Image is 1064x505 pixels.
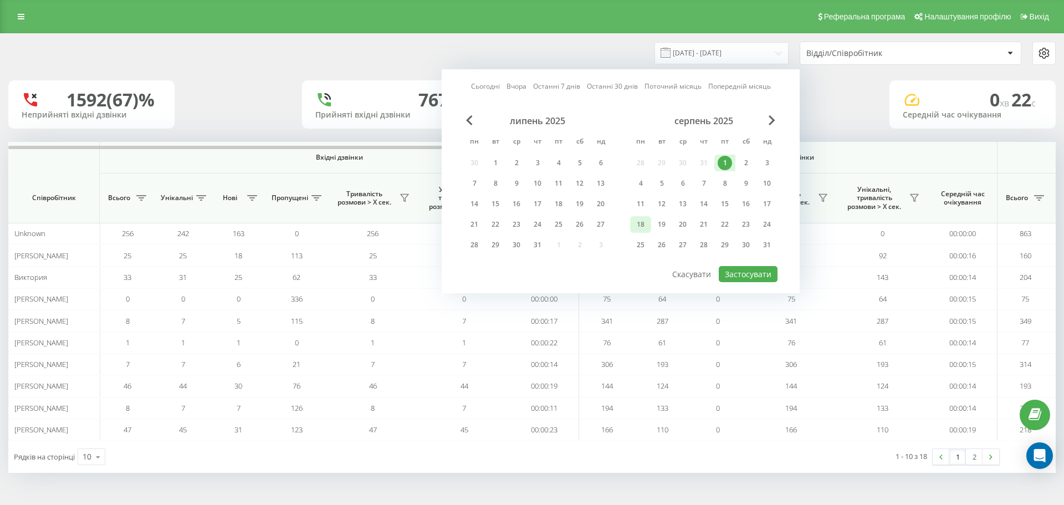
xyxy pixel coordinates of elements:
abbr: субота [738,134,754,151]
span: Previous Month [466,115,473,125]
span: 61 [658,338,666,348]
span: 7 [237,403,241,413]
abbr: п’ятниця [550,134,567,151]
div: 12 [572,176,587,191]
div: 11 [633,197,648,211]
td: 00:00:19 [510,375,579,397]
span: Реферальна програма [824,12,906,21]
div: пт 29 серп 2025 р. [714,237,735,253]
td: 00:00:15 [928,288,997,310]
span: 115 [291,316,303,326]
span: 242 [177,228,189,238]
td: 00:00:11 [510,397,579,419]
div: 29 [488,238,503,252]
div: 4 [551,156,566,170]
div: нд 20 лип 2025 р. [590,196,611,212]
span: 341 [601,316,613,326]
div: 13 [676,197,690,211]
abbr: неділя [759,134,775,151]
div: сб 30 серп 2025 р. [735,237,756,253]
div: 19 [572,197,587,211]
div: нд 10 серп 2025 р. [756,175,777,192]
span: 341 [785,316,797,326]
div: вт 26 серп 2025 р. [651,237,672,253]
div: чт 14 серп 2025 р. [693,196,714,212]
span: 349 [1020,316,1031,326]
span: 124 [657,381,668,391]
span: 7 [181,403,185,413]
div: Відділ/Співробітник [806,49,939,58]
span: [PERSON_NAME] [14,316,68,326]
div: ср 20 серп 2025 р. [672,216,693,233]
span: 31 [179,272,187,282]
span: 44 [179,381,187,391]
span: Вихід [1030,12,1049,21]
div: пн 11 серп 2025 р. [630,196,651,212]
span: Тривалість розмови > Х сек. [332,190,396,207]
div: 8 [488,176,503,191]
span: 7 [126,359,130,369]
span: 1 [371,338,375,348]
div: 15 [488,197,503,211]
abbr: вівторок [653,134,670,151]
span: 0 [716,338,720,348]
span: 144 [785,381,797,391]
div: 767 [418,89,448,110]
div: 6 [676,176,690,191]
div: сб 19 лип 2025 р. [569,196,590,212]
span: 0 [716,381,720,391]
span: 76 [787,338,795,348]
td: 00:00:14 [928,375,997,397]
span: 64 [658,294,666,304]
div: ср 27 серп 2025 р. [672,237,693,253]
span: 21 [293,359,300,369]
div: липень 2025 [464,115,611,126]
div: 16 [509,197,524,211]
abbr: п’ятниця [717,134,733,151]
td: 00:00:15 [928,354,997,375]
span: 7 [462,316,466,326]
div: пн 21 лип 2025 р. [464,216,485,233]
div: вт 12 серп 2025 р. [651,196,672,212]
div: 8 [718,176,732,191]
div: 9 [739,176,753,191]
span: 44 [461,381,468,391]
span: 0 [990,88,1011,111]
span: 77 [1021,338,1029,348]
div: 1592 (67)% [66,89,155,110]
div: ср 23 лип 2025 р. [506,216,527,233]
td: 00:00:14 [510,354,579,375]
span: 7 [462,403,466,413]
span: 193 [657,359,668,369]
td: 00:00:17 [510,310,579,331]
div: вт 22 лип 2025 р. [485,216,506,233]
span: 160 [1020,251,1031,261]
span: Налаштування профілю [924,12,1011,21]
div: ср 13 серп 2025 р. [672,196,693,212]
span: 61 [879,338,887,348]
span: 163 [233,228,244,238]
span: 0 [237,294,241,304]
a: Останні 30 днів [587,81,638,91]
div: 21 [697,217,711,232]
span: 193 [877,359,888,369]
span: 0 [295,338,299,348]
div: 13 [594,176,608,191]
div: ср 2 лип 2025 р. [506,155,527,171]
div: 17 [530,197,545,211]
span: 33 [369,272,377,282]
span: 1 [237,338,241,348]
a: 1 [949,449,966,465]
span: 46 [124,381,131,391]
div: вт 15 лип 2025 р. [485,196,506,212]
div: 7 [467,176,482,191]
div: нд 24 серп 2025 р. [756,216,777,233]
div: 10 [83,451,91,462]
abbr: середа [674,134,691,151]
a: Сьогодні [471,81,500,91]
span: 126 [291,403,303,413]
span: 0 [716,316,720,326]
span: 0 [126,294,130,304]
div: 3 [760,156,774,170]
abbr: понеділок [466,134,483,151]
